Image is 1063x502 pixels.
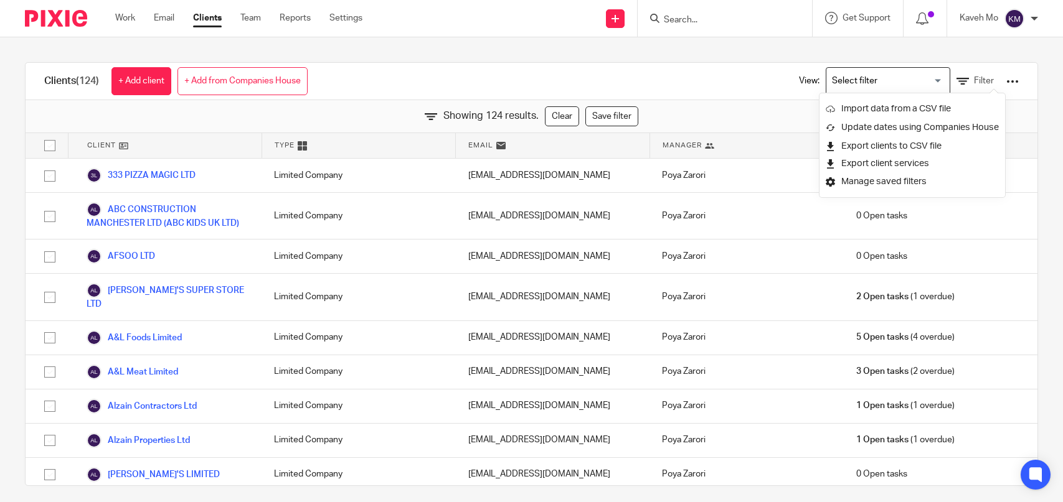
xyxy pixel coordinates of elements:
[826,118,999,137] a: Update dates using Companies House
[280,12,311,24] a: Reports
[856,468,907,480] span: 0 Open tasks
[87,365,102,379] img: svg%3E
[44,75,99,88] h1: Clients
[856,365,909,378] span: 3 Open tasks
[87,202,102,217] img: svg%3E
[262,159,455,192] div: Limited Company
[856,399,909,412] span: 1 Open tasks
[826,100,999,118] a: Import data from a CSV file
[262,321,455,355] div: Limited Company
[87,283,102,298] img: svg%3E
[262,424,455,457] div: Limited Company
[826,172,999,191] a: Manage saved filters
[456,159,650,192] div: [EMAIL_ADDRESS][DOMAIN_NAME]
[87,467,220,482] a: [PERSON_NAME]'S LIMITED
[456,321,650,355] div: [EMAIL_ADDRESS][DOMAIN_NAME]
[856,331,955,343] span: (4 overdue)
[856,210,907,222] span: 0 Open tasks
[856,250,907,263] span: 0 Open tasks
[650,424,843,457] div: Poya Zarori
[456,389,650,423] div: [EMAIL_ADDRESS][DOMAIN_NAME]
[87,202,249,230] a: ABC CONSTRUCTION MANCHESTER LTD (ABC KIDS UK LTD)
[25,10,87,27] img: Pixie
[663,140,702,151] span: Manager
[856,291,955,303] span: (1 overdue)
[856,291,909,303] span: 2 Open tasks
[87,433,102,448] img: svg%3E
[275,140,295,151] span: Type
[826,137,999,156] a: Export clients to CSV file
[87,283,249,310] a: [PERSON_NAME]'S SUPER STORE LTD
[262,458,455,491] div: Limited Company
[76,76,99,86] span: (124)
[545,106,579,126] a: Clear
[826,156,929,172] button: Export client services
[111,67,171,95] a: + Add client
[780,63,1019,100] div: View:
[87,365,178,379] a: A&L Meat Limited
[87,399,102,414] img: svg%3E
[856,434,955,446] span: (1 overdue)
[262,193,455,239] div: Limited Company
[193,12,222,24] a: Clients
[262,389,455,423] div: Limited Company
[87,330,182,345] a: A&L Foods Limited
[1004,9,1024,29] img: svg%3E
[87,433,190,448] a: Alzain Properties Ltd
[650,239,843,273] div: Poya Zarori
[856,331,909,343] span: 5 Open tasks
[87,140,116,151] span: Client
[650,159,843,192] div: Poya Zarori
[650,458,843,491] div: Poya Zarori
[856,365,955,378] span: (2 overdue)
[38,134,62,157] input: Select all
[154,12,174,24] a: Email
[87,168,102,183] img: svg%3E
[650,389,843,423] div: Poya Zarori
[856,434,909,446] span: 1 Open tasks
[177,67,308,95] a: + Add from Companies House
[456,355,650,389] div: [EMAIL_ADDRESS][DOMAIN_NAME]
[87,168,196,183] a: 333 PIZZA MAGIC LTD
[262,355,455,389] div: Limited Company
[468,140,493,151] span: Email
[974,77,994,85] span: Filter
[456,424,650,457] div: [EMAIL_ADDRESS][DOMAIN_NAME]
[329,12,362,24] a: Settings
[650,321,843,355] div: Poya Zarori
[650,355,843,389] div: Poya Zarori
[456,274,650,320] div: [EMAIL_ADDRESS][DOMAIN_NAME]
[663,15,775,26] input: Search
[650,274,843,320] div: Poya Zarori
[87,249,102,264] img: svg%3E
[87,330,102,345] img: svg%3E
[240,12,261,24] a: Team
[456,193,650,239] div: [EMAIL_ADDRESS][DOMAIN_NAME]
[115,12,135,24] a: Work
[456,239,650,273] div: [EMAIL_ADDRESS][DOMAIN_NAME]
[843,14,891,22] span: Get Support
[87,249,155,264] a: AFSOO LTD
[262,239,455,273] div: Limited Company
[456,458,650,491] div: [EMAIL_ADDRESS][DOMAIN_NAME]
[856,399,955,412] span: (1 overdue)
[443,109,539,123] span: Showing 124 results.
[960,12,998,24] p: Kaveh Mo
[262,274,455,320] div: Limited Company
[650,193,843,239] div: Poya Zarori
[87,467,102,482] img: svg%3E
[87,399,197,414] a: Alzain Contractors Ltd
[828,70,943,92] input: Search for option
[585,106,638,126] a: Save filter
[826,67,950,95] div: Search for option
